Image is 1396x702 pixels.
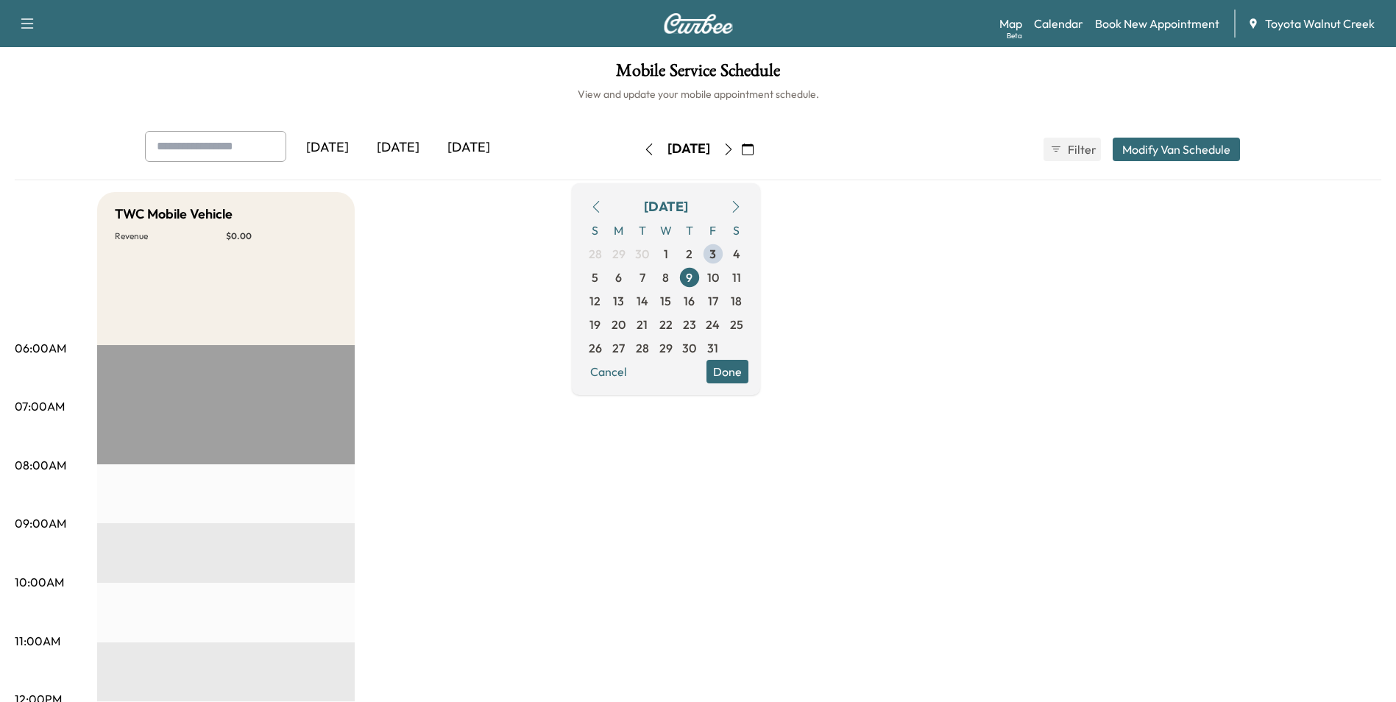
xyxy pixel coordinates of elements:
[1044,138,1101,161] button: Filter
[589,292,600,310] span: 12
[706,360,748,383] button: Done
[637,316,648,333] span: 21
[589,339,602,357] span: 26
[732,269,741,286] span: 11
[731,292,742,310] span: 18
[1034,15,1083,32] a: Calendar
[433,131,504,165] div: [DATE]
[701,219,725,242] span: F
[682,339,696,357] span: 30
[686,245,692,263] span: 2
[589,316,600,333] span: 19
[660,292,671,310] span: 15
[584,219,607,242] span: S
[1095,15,1219,32] a: Book New Appointment
[635,245,649,263] span: 30
[1113,138,1240,161] button: Modify Van Schedule
[667,140,710,158] div: [DATE]
[708,292,718,310] span: 17
[706,316,720,333] span: 24
[15,339,66,357] p: 06:00AM
[15,514,66,532] p: 09:00AM
[589,245,602,263] span: 28
[639,269,645,286] span: 7
[15,397,65,415] p: 07:00AM
[637,292,648,310] span: 14
[686,269,692,286] span: 9
[644,196,688,217] div: [DATE]
[709,245,716,263] span: 3
[707,339,718,357] span: 31
[730,316,743,333] span: 25
[115,230,226,242] p: Revenue
[659,316,673,333] span: 22
[15,62,1381,87] h1: Mobile Service Schedule
[615,269,622,286] span: 6
[725,219,748,242] span: S
[707,269,719,286] span: 10
[15,87,1381,102] h6: View and update your mobile appointment schedule.
[654,219,678,242] span: W
[363,131,433,165] div: [DATE]
[678,219,701,242] span: T
[659,339,673,357] span: 29
[684,292,695,310] span: 16
[612,245,626,263] span: 29
[662,269,669,286] span: 8
[292,131,363,165] div: [DATE]
[226,230,337,242] p: $ 0.00
[15,456,66,474] p: 08:00AM
[664,245,668,263] span: 1
[733,245,740,263] span: 4
[592,269,598,286] span: 5
[115,204,233,224] h5: TWC Mobile Vehicle
[607,219,631,242] span: M
[999,15,1022,32] a: MapBeta
[1007,30,1022,41] div: Beta
[15,573,64,591] p: 10:00AM
[1068,141,1094,158] span: Filter
[612,339,625,357] span: 27
[683,316,696,333] span: 23
[636,339,649,357] span: 28
[15,632,60,650] p: 11:00AM
[631,219,654,242] span: T
[612,316,626,333] span: 20
[613,292,624,310] span: 13
[584,360,634,383] button: Cancel
[1265,15,1375,32] span: Toyota Walnut Creek
[663,13,734,34] img: Curbee Logo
